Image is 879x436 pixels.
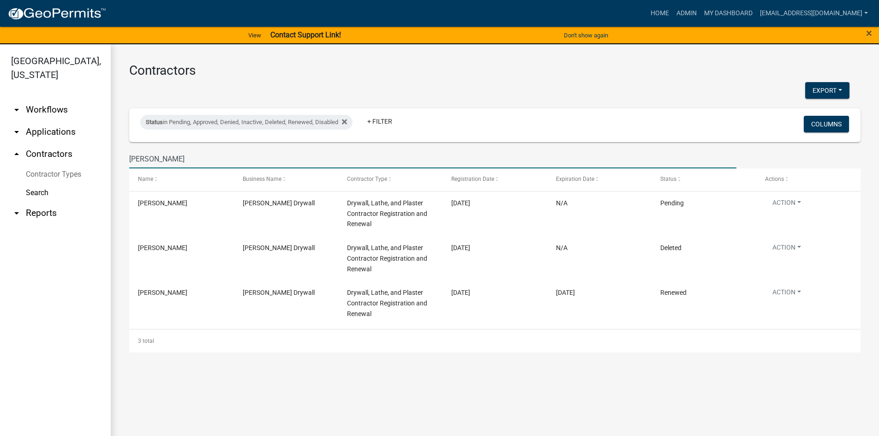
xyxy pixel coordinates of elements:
[11,149,22,160] i: arrow_drop_up
[547,168,652,191] datatable-header-cell: Expiration Date
[451,289,470,296] span: 10/19/2021
[338,168,442,191] datatable-header-cell: Contractor Type
[765,198,808,211] button: Action
[556,176,594,182] span: Expiration Date
[347,244,427,273] span: Drywall, Lathe, and Plaster Contractor Registration and Renewal
[652,168,756,191] datatable-header-cell: Status
[765,287,808,301] button: Action
[243,176,281,182] span: Business Name
[866,27,872,40] span: ×
[647,5,673,22] a: Home
[129,63,861,78] h3: Contractors
[129,168,233,191] datatable-header-cell: Name
[556,244,568,251] span: N/A
[347,176,387,182] span: Contractor Type
[243,289,315,296] span: Halstead Drywall
[451,176,494,182] span: Registration Date
[129,329,861,352] div: 3 total
[700,5,756,22] a: My Dashboard
[673,5,700,22] a: Admin
[233,168,338,191] datatable-header-cell: Business Name
[347,289,427,317] span: Drywall, Lathe, and Plaster Contractor Registration and Renewal
[138,244,187,251] span: Kurt Fisher
[442,168,547,191] datatable-header-cell: Registration Date
[146,119,163,125] span: Status
[451,244,470,251] span: 09/28/2023
[765,176,784,182] span: Actions
[660,176,676,182] span: Status
[138,199,187,207] span: Kurt Fisher
[138,176,153,182] span: Name
[765,243,808,256] button: Action
[11,208,22,219] i: arrow_drop_down
[556,199,568,207] span: N/A
[660,244,682,251] span: Deleted
[804,116,849,132] button: Columns
[243,199,315,207] span: Halstead Drywall
[451,199,470,207] span: 09/12/2024
[556,289,575,296] span: 09/12/2023
[756,5,872,22] a: [EMAIL_ADDRESS][DOMAIN_NAME]
[347,199,427,228] span: Drywall, Lathe, and Plaster Contractor Registration and Renewal
[11,126,22,137] i: arrow_drop_down
[11,104,22,115] i: arrow_drop_down
[360,113,400,130] a: + Filter
[660,289,687,296] span: Renewed
[129,149,736,168] input: Search for contractors
[866,28,872,39] button: Close
[660,199,684,207] span: Pending
[805,82,849,99] button: Export
[140,115,353,130] div: in Pending, Approved, Denied, Inactive, Deleted, Renewed, Disabled
[270,30,341,39] strong: Contact Support Link!
[243,244,315,251] span: Halstead Drywall
[138,289,187,296] span: Kurt Fisher
[756,168,861,191] datatable-header-cell: Actions
[560,28,612,43] button: Don't show again
[245,28,265,43] a: View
